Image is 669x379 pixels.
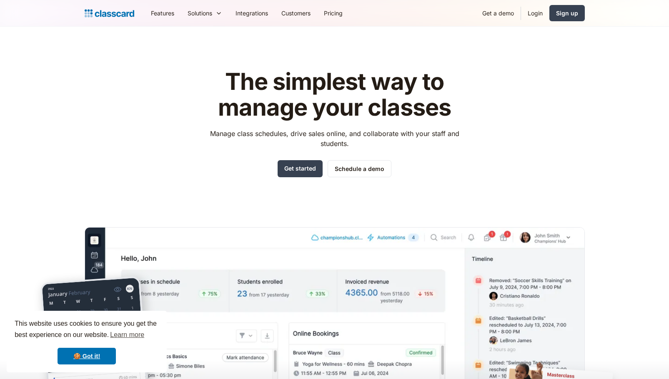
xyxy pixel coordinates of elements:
[181,4,229,22] div: Solutions
[15,319,159,341] span: This website uses cookies to ensure you get the best experience on our website.
[556,9,578,17] div: Sign up
[85,7,134,19] a: Logo
[58,348,116,364] a: dismiss cookie message
[109,329,145,341] a: learn more about cookies
[188,9,212,17] div: Solutions
[202,129,467,149] p: Manage class schedules, drive sales online, and collaborate with your staff and students.
[229,4,275,22] a: Integrations
[328,160,391,177] a: Schedule a demo
[202,69,467,120] h1: The simplest way to manage your classes
[476,4,521,22] a: Get a demo
[521,4,549,22] a: Login
[275,4,317,22] a: Customers
[317,4,349,22] a: Pricing
[278,160,323,177] a: Get started
[549,5,585,21] a: Sign up
[144,4,181,22] a: Features
[7,311,167,372] div: cookieconsent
